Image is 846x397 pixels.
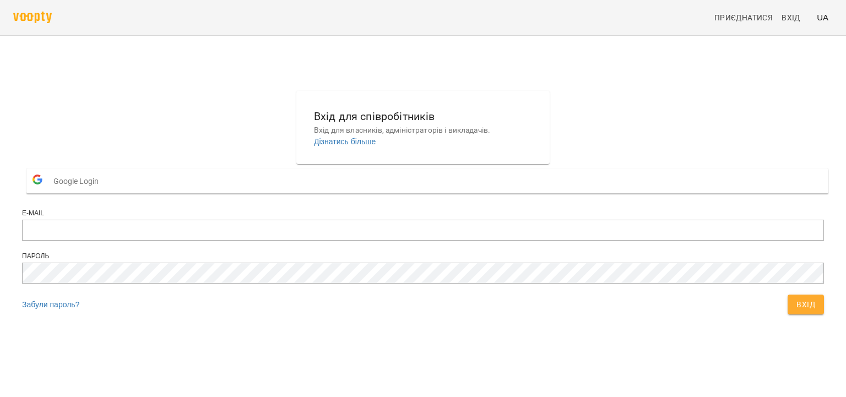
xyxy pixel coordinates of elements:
[314,125,532,136] p: Вхід для власників, адміністраторів і викладачів.
[812,7,833,28] button: UA
[53,170,104,192] span: Google Login
[22,252,824,261] div: Пароль
[817,12,828,23] span: UA
[796,298,815,311] span: Вхід
[13,12,52,23] img: voopty.png
[22,209,824,218] div: E-mail
[714,11,773,24] span: Приєднатися
[22,300,79,309] a: Забули пароль?
[26,168,828,193] button: Google Login
[782,11,800,24] span: Вхід
[710,8,777,28] a: Приєднатися
[314,108,532,125] h6: Вхід для співробітників
[314,137,376,146] a: Дізнатись більше
[788,295,824,314] button: Вхід
[305,99,541,156] button: Вхід для співробітниківВхід для власників, адміністраторів і викладачів.Дізнатись більше
[777,8,812,28] a: Вхід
